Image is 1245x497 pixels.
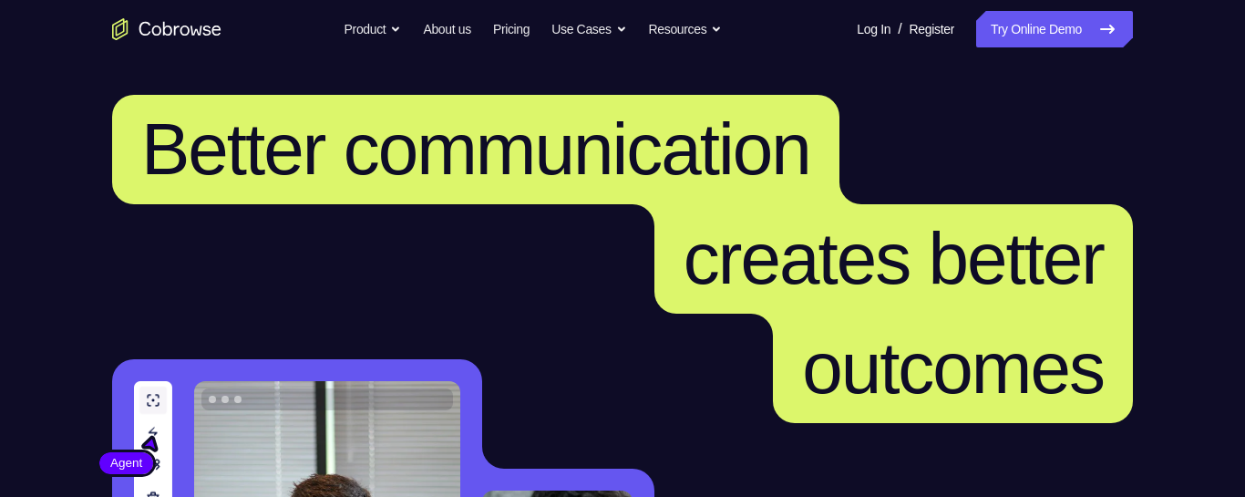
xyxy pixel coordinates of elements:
[141,109,810,190] span: Better communication
[684,218,1104,299] span: creates better
[493,11,530,47] a: Pricing
[857,11,890,47] a: Log In
[551,11,626,47] button: Use Cases
[910,11,954,47] a: Register
[99,454,153,472] span: Agent
[345,11,402,47] button: Product
[898,18,901,40] span: /
[976,11,1133,47] a: Try Online Demo
[112,18,221,40] a: Go to the home page
[802,327,1104,409] span: outcomes
[423,11,470,47] a: About us
[649,11,723,47] button: Resources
